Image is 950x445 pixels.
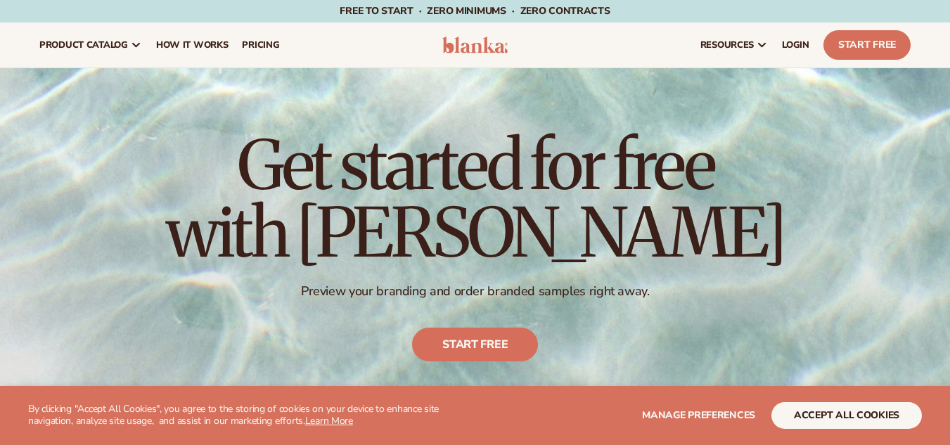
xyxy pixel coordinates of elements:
a: resources [693,22,775,67]
p: Preview your branding and order branded samples right away. [166,283,785,299]
span: product catalog [39,39,128,51]
a: Start Free [823,30,911,60]
a: pricing [235,22,286,67]
a: Learn More [305,414,353,427]
span: pricing [242,39,279,51]
p: By clicking "Accept All Cookies", you agree to the storing of cookies on your device to enhance s... [28,404,469,427]
a: Start free [412,328,538,361]
a: How It Works [149,22,236,67]
h1: Get started for free with [PERSON_NAME] [166,131,785,266]
a: LOGIN [775,22,816,67]
button: accept all cookies [771,402,922,429]
button: Manage preferences [642,402,755,429]
span: Manage preferences [642,408,755,422]
span: LOGIN [782,39,809,51]
span: resources [700,39,754,51]
span: How It Works [156,39,229,51]
span: Free to start · ZERO minimums · ZERO contracts [340,4,610,18]
img: logo [442,37,508,53]
a: product catalog [32,22,149,67]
